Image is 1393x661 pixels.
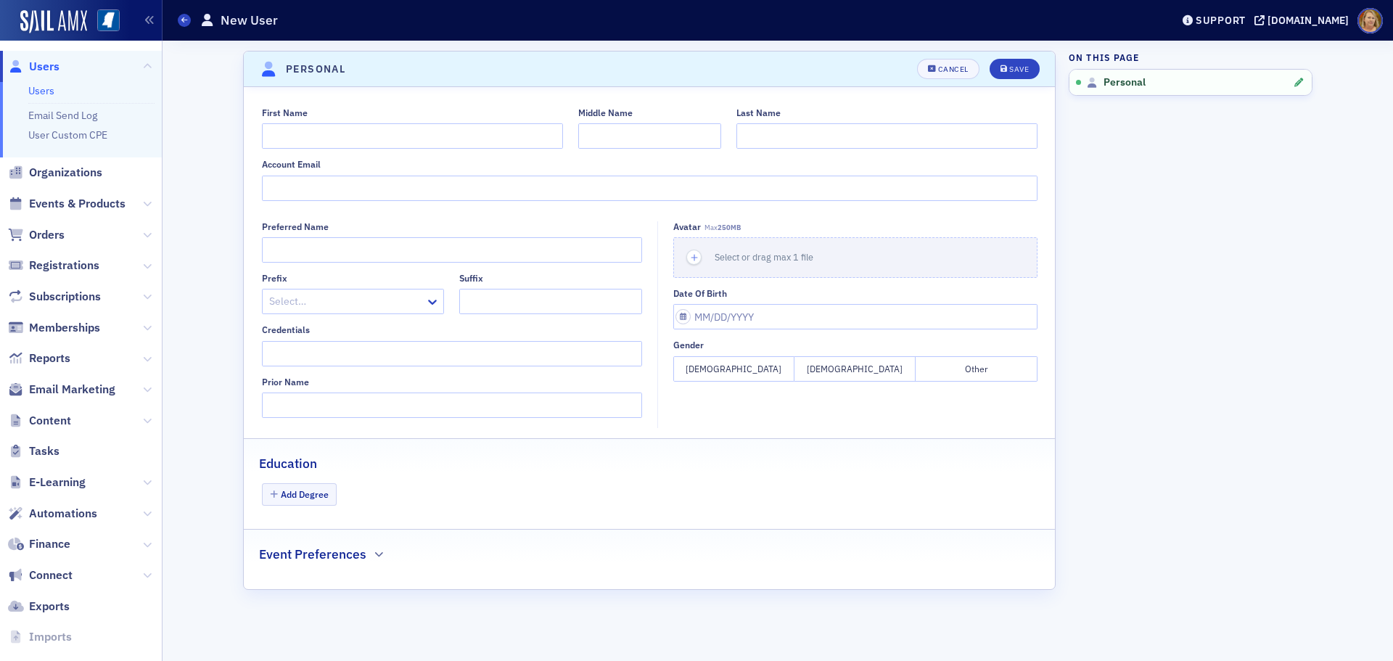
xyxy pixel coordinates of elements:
a: Orders [8,227,65,243]
div: Suffix [459,273,483,284]
span: Personal [1104,76,1146,89]
span: Max [704,223,741,232]
a: Content [8,413,71,429]
div: Last Name [736,107,781,118]
a: Subscriptions [8,289,101,305]
div: Account Email [262,159,321,170]
span: E-Learning [29,475,86,490]
button: Add Degree [262,483,337,506]
div: Preferred Name [262,221,329,232]
div: Gender [673,340,704,350]
span: Profile [1357,8,1383,33]
a: Memberships [8,320,100,336]
span: Content [29,413,71,429]
img: SailAMX [20,10,87,33]
span: Organizations [29,165,102,181]
a: Finance [8,536,70,552]
div: [DOMAIN_NAME] [1267,14,1349,27]
span: Automations [29,506,97,522]
span: Subscriptions [29,289,101,305]
button: [DOMAIN_NAME] [1254,15,1354,25]
a: Registrations [8,258,99,274]
a: Connect [8,567,73,583]
span: Email Marketing [29,382,115,398]
div: Avatar [673,221,701,232]
span: Registrations [29,258,99,274]
button: Save [990,59,1040,79]
button: [DEMOGRAPHIC_DATA] [794,356,916,382]
span: Orders [29,227,65,243]
button: [DEMOGRAPHIC_DATA] [673,356,794,382]
a: Tasks [8,443,59,459]
h1: New User [221,12,278,29]
a: Users [28,84,54,97]
span: Tasks [29,443,59,459]
span: Memberships [29,320,100,336]
a: Imports [8,629,72,645]
div: Credentials [262,324,310,335]
button: Select or drag max 1 file [673,237,1037,278]
h2: Education [259,454,317,473]
div: Prefix [262,273,287,284]
a: Reports [8,350,70,366]
button: Cancel [917,59,979,79]
span: Finance [29,536,70,552]
img: SailAMX [97,9,120,32]
span: 250MB [718,223,741,232]
input: MM/DD/YYYY [673,304,1037,329]
h4: Personal [286,62,345,77]
div: Middle Name [578,107,633,118]
span: Exports [29,599,70,615]
span: Reports [29,350,70,366]
a: Exports [8,599,70,615]
button: Other [916,356,1037,382]
a: Organizations [8,165,102,181]
div: Support [1196,14,1246,27]
a: Users [8,59,59,75]
div: Save [1009,65,1029,73]
a: User Custom CPE [28,128,107,141]
span: Connect [29,567,73,583]
a: Automations [8,506,97,522]
a: View Homepage [87,9,120,34]
span: Users [29,59,59,75]
h4: On this page [1069,51,1312,64]
a: E-Learning [8,475,86,490]
a: Email Marketing [8,382,115,398]
a: Email Send Log [28,109,97,122]
a: Events & Products [8,196,126,212]
div: First Name [262,107,308,118]
span: Events & Products [29,196,126,212]
div: Prior Name [262,377,309,387]
span: Imports [29,629,72,645]
div: Date of Birth [673,288,727,299]
span: Select or drag max 1 file [715,251,813,263]
div: Cancel [938,65,969,73]
h2: Event Preferences [259,545,366,564]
